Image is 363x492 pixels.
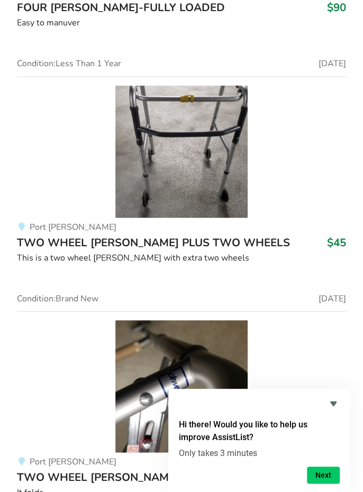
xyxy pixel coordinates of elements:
img: mobility-two wheel walker [115,320,248,452]
img: mobility-two wheel walker plus two wheels [115,85,248,218]
button: Next question [307,467,340,484]
h2: Hi there! Would you like to help us improve AssistList? [179,418,340,444]
h3: $90 [327,1,346,14]
div: Easy to manuver [17,17,346,29]
a: mobility-two wheel walker plus two wheelsPort [PERSON_NAME]TWO WHEEL [PERSON_NAME] PLUS TWO WHEEL... [17,76,346,311]
span: TWO WHEEL [PERSON_NAME] [17,469,179,484]
span: [DATE] [319,59,346,68]
span: [DATE] [319,294,346,302]
span: Port [PERSON_NAME] [30,455,116,467]
p: Only takes 3 minutes [179,448,340,458]
span: TWO WHEEL [PERSON_NAME] PLUS TWO WHEELS [17,235,290,249]
div: This is a two wheel [PERSON_NAME] with extra two wheels [17,252,346,264]
span: Port [PERSON_NAME] [30,221,116,232]
div: Hi there! Would you like to help us improve AssistList? [179,397,340,484]
h3: $45 [327,235,346,249]
span: Condition: Brand New [17,294,98,302]
button: Hide survey [327,397,340,410]
span: Condition: Less Than 1 Year [17,59,121,68]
